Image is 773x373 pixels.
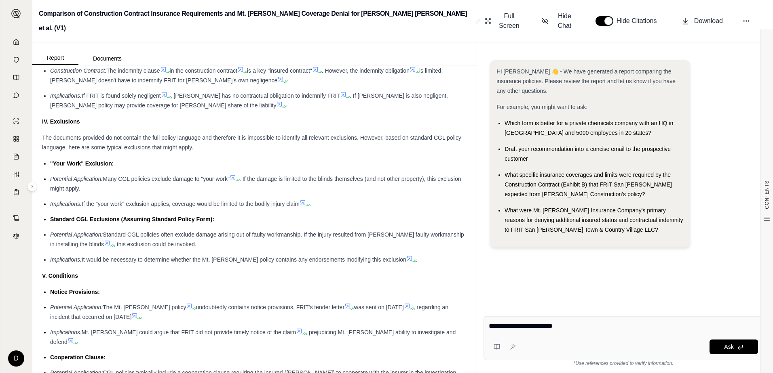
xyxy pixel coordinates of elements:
[50,67,443,84] span: is limited; [PERSON_NAME] doesn't have to indemnify FRIT for [PERSON_NAME]'s own negligence
[247,67,312,74] span: is a key "insured contract"
[496,104,587,110] span: For example, you might want to ask:
[50,201,82,207] span: Implications:
[710,339,758,354] button: Ask
[309,201,311,207] span: .
[39,6,472,36] h2: Comparison of Construction Contract Insurance Requirements and Mt. [PERSON_NAME] Coverage Denial ...
[42,118,80,125] strong: IV. Exclusions
[50,304,448,320] span: , regarding an incident that occurred on [DATE]
[50,329,456,345] span: , prejudicing Mt. [PERSON_NAME] ability to investigate and defend
[50,231,103,238] span: Potential Application:
[5,34,27,50] a: Home
[103,304,186,310] span: The Mt. [PERSON_NAME] policy
[106,67,160,74] span: The indemnity clause
[171,92,340,99] span: , [PERSON_NAME] has no contractual obligation to indemnify FRIT
[5,184,27,200] a: Coverage Table
[286,102,287,109] span: .
[5,149,27,165] a: Claim Coverage
[694,16,723,26] span: Download
[724,344,733,350] span: Ask
[196,304,344,310] span: undoubtedly contains notice provisions. FRIT's tender letter
[50,256,82,263] span: Implications:
[5,113,27,129] a: Single Policy
[170,67,237,74] span: in the construction contract
[50,354,106,360] span: Cooperation Clause:
[354,304,404,310] span: was sent on [DATE]
[505,172,672,197] span: What specific insurance coverages and limits were required by the Construction Contract (Exhibit ...
[482,8,526,34] button: Full Screen
[539,8,579,34] button: Hide Chat
[553,11,576,31] span: Hide Chat
[11,9,21,19] img: Expand sidebar
[5,131,27,147] a: Policy Comparisons
[50,216,214,222] span: Standard CGL Exclusions (Assuming Standard Policy Form):
[82,201,300,207] span: If the "your work" exclusion applies, coverage would be limited to the bodily injury claim
[82,92,161,99] span: If FRIT is found solely negligent
[50,231,464,247] span: Standard CGL policies often exclude damage arising out of faulty workmanship. If the injury resul...
[496,68,676,94] span: Hi [PERSON_NAME] 👋 - We have generated a report comparing the insurance policies. Please review t...
[77,339,79,345] span: .
[287,77,289,84] span: .
[416,256,418,263] span: .
[27,182,37,191] button: Expand sidebar
[50,304,103,310] span: Potential Application:
[5,228,27,244] a: Legal Search Engine
[50,289,100,295] span: Notice Provisions:
[50,329,82,335] span: Implications:
[78,52,136,65] button: Documents
[5,210,27,226] a: Contract Analysis
[5,52,27,68] a: Documents Vault
[5,87,27,103] a: Chat
[5,69,27,86] a: Prompt Library
[764,180,770,209] span: CONTENTS
[5,166,27,182] a: Custom Report
[103,176,230,182] span: Many CGL policies exclude damage to "your work"
[50,176,461,192] span: . If the damage is limited to the blinds themselves (and not other property), this exclusion migh...
[50,176,103,182] span: Potential Application:
[50,160,114,167] span: "Your Work" Exclusion:
[32,51,78,65] button: Report
[8,6,24,22] button: Expand sidebar
[8,350,24,367] div: D
[42,272,78,279] strong: V. Conditions
[114,241,196,247] span: , this exclusion could be invoked.
[82,256,406,263] span: It would be necessary to determine whether the Mt. [PERSON_NAME] policy contains any endorsements...
[50,92,448,109] span: . If [PERSON_NAME] is also negligent, [PERSON_NAME] policy may provide coverage for [PERSON_NAME]...
[496,11,522,31] span: Full Screen
[505,207,683,233] span: What were Mt. [PERSON_NAME] Insurance Company's primary reasons for denying additional insured st...
[82,329,296,335] span: Mt. [PERSON_NAME] could argue that FRIT did not provide timely notice of the claim
[617,16,662,26] span: Hide Citations
[505,120,673,136] span: Which form is better for a private chemicals company with an HQ in [GEOGRAPHIC_DATA] and 5000 emp...
[678,13,726,29] button: Download
[42,134,461,151] span: The documents provided do not contain the full policy language and therefore it is impossible to ...
[50,92,82,99] span: Implications:
[50,67,106,74] span: Construction Contract:
[484,360,763,367] div: *Use references provided to verify information.
[505,146,671,162] span: Draft your recommendation into a concise email to the prospective customer
[322,67,410,74] span: . However, the indemnity obligation
[141,314,143,320] span: .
